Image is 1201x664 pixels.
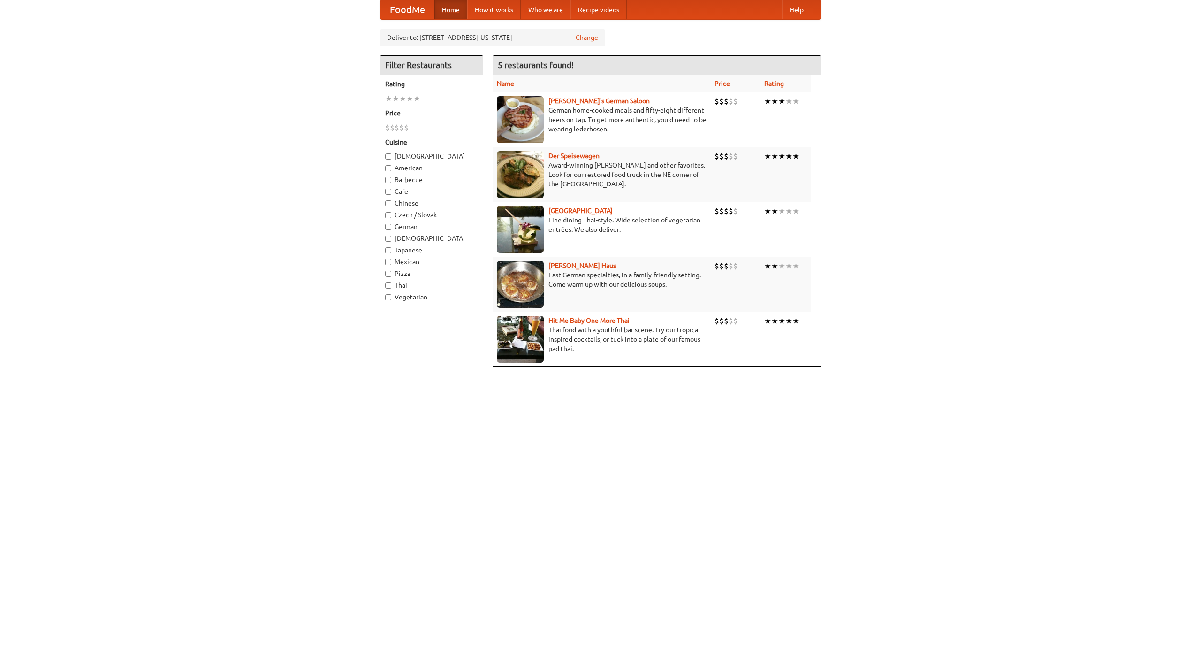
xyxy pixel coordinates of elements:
label: Chinese [385,198,478,208]
li: ★ [771,316,778,326]
li: $ [719,261,724,271]
li: ★ [771,151,778,161]
a: Hit Me Baby One More Thai [548,317,630,324]
li: ★ [778,96,785,107]
a: How it works [467,0,521,19]
label: American [385,163,478,173]
li: ★ [792,151,799,161]
li: $ [729,316,733,326]
li: ★ [764,96,771,107]
li: $ [399,122,404,133]
input: American [385,165,391,171]
input: Barbecue [385,177,391,183]
li: ★ [764,316,771,326]
h5: Rating [385,79,478,89]
p: Award-winning [PERSON_NAME] and other favorites. Look for our restored food truck in the NE corne... [497,160,707,189]
a: Name [497,80,514,87]
li: $ [729,261,733,271]
li: $ [733,261,738,271]
p: Thai food with a youthful bar scene. Try our tropical inspired cocktails, or tuck into a plate of... [497,325,707,353]
li: $ [724,151,729,161]
label: German [385,222,478,231]
input: Pizza [385,271,391,277]
input: Thai [385,282,391,289]
li: ★ [785,316,792,326]
li: ★ [764,206,771,216]
img: satay.jpg [497,206,544,253]
h5: Price [385,108,478,118]
li: ★ [785,151,792,161]
li: ★ [399,93,406,104]
h4: Filter Restaurants [380,56,483,75]
a: [GEOGRAPHIC_DATA] [548,207,613,214]
li: $ [729,96,733,107]
li: $ [733,206,738,216]
li: $ [395,122,399,133]
a: [PERSON_NAME] Haus [548,262,616,269]
li: ★ [406,93,413,104]
label: [DEMOGRAPHIC_DATA] [385,152,478,161]
img: speisewagen.jpg [497,151,544,198]
label: Pizza [385,269,478,278]
a: Recipe videos [570,0,627,19]
li: $ [715,316,719,326]
li: ★ [778,261,785,271]
img: esthers.jpg [497,96,544,143]
li: $ [719,206,724,216]
li: $ [729,206,733,216]
li: ★ [778,316,785,326]
li: ★ [792,206,799,216]
li: ★ [392,93,399,104]
li: $ [715,151,719,161]
a: [PERSON_NAME]'s German Saloon [548,97,650,105]
a: Rating [764,80,784,87]
label: Mexican [385,257,478,267]
li: $ [724,206,729,216]
div: Deliver to: [STREET_ADDRESS][US_STATE] [380,29,605,46]
li: $ [729,151,733,161]
a: Home [434,0,467,19]
label: [DEMOGRAPHIC_DATA] [385,234,478,243]
li: $ [719,96,724,107]
img: babythai.jpg [497,316,544,363]
input: Chinese [385,200,391,206]
li: $ [715,206,719,216]
li: ★ [778,151,785,161]
li: ★ [764,261,771,271]
a: Price [715,80,730,87]
label: Japanese [385,245,478,255]
li: ★ [785,96,792,107]
label: Barbecue [385,175,478,184]
p: East German specialties, in a family-friendly setting. Come warm up with our delicious soups. [497,270,707,289]
h5: Cuisine [385,137,478,147]
li: ★ [771,96,778,107]
li: $ [715,96,719,107]
label: Cafe [385,187,478,196]
input: German [385,224,391,230]
input: Cafe [385,189,391,195]
li: ★ [792,261,799,271]
li: $ [733,151,738,161]
label: Vegetarian [385,292,478,302]
a: Help [782,0,811,19]
p: Fine dining Thai-style. Wide selection of vegetarian entrées. We also deliver. [497,215,707,234]
input: [DEMOGRAPHIC_DATA] [385,153,391,160]
li: $ [724,96,729,107]
label: Thai [385,281,478,290]
li: $ [390,122,395,133]
li: $ [724,316,729,326]
li: ★ [785,261,792,271]
ng-pluralize: 5 restaurants found! [498,61,574,69]
input: Czech / Slovak [385,212,391,218]
a: Der Speisewagen [548,152,600,160]
input: Vegetarian [385,294,391,300]
li: ★ [771,261,778,271]
li: $ [733,316,738,326]
a: Change [576,33,598,42]
a: FoodMe [380,0,434,19]
a: Who we are [521,0,570,19]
